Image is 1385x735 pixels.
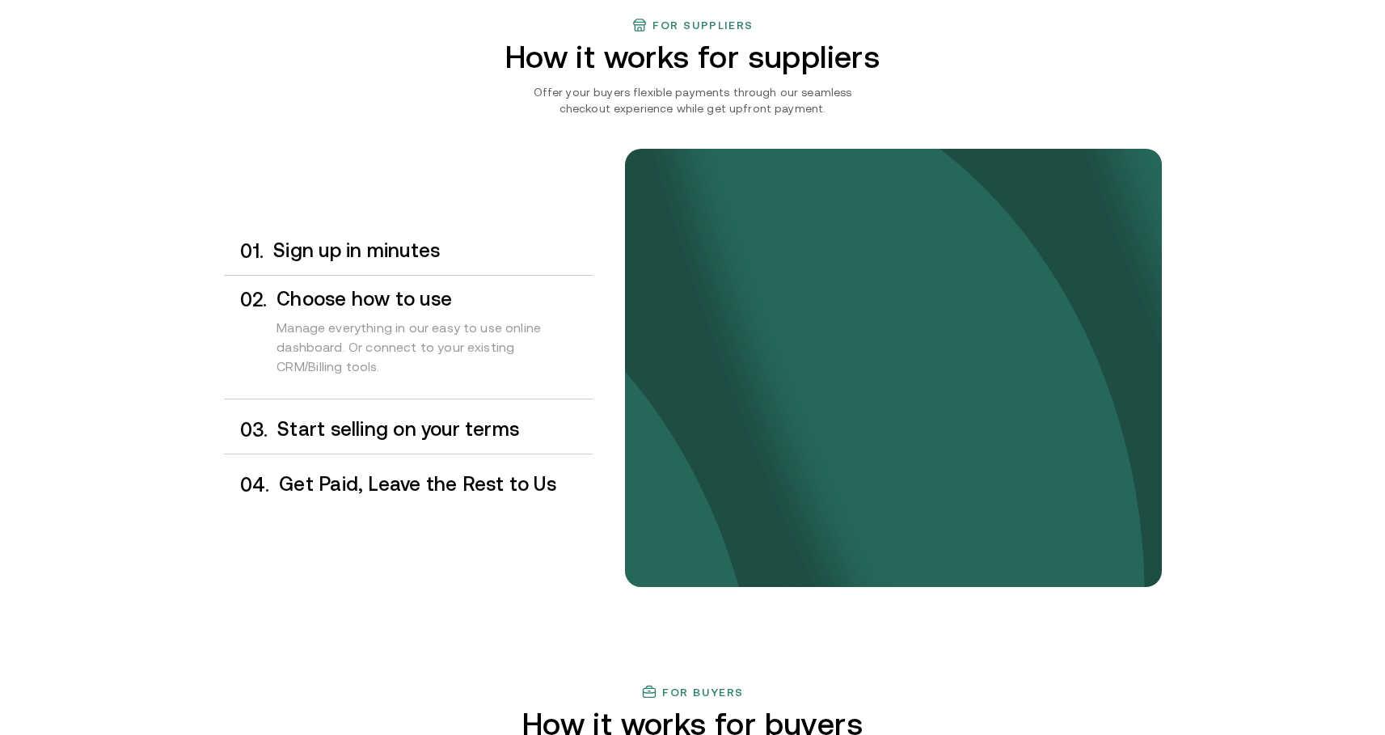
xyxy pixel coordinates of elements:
h3: Sign up in minutes [273,240,592,261]
p: Offer your buyers flexible payments through our seamless checkout experience while get upfront pa... [509,84,876,116]
h3: For suppliers [652,19,754,32]
h2: How it works for suppliers [457,40,928,74]
div: 0 2 . [224,289,268,392]
h3: Start selling on your terms [277,419,592,440]
img: finance [641,684,657,700]
img: finance [631,17,648,33]
h3: Choose how to use [277,289,592,310]
div: 0 4 . [224,474,270,496]
h3: For buyers [662,686,744,699]
div: Manage everything in our easy to use online dashboard. Or connect to your existing CRM/Billing to... [277,310,592,392]
div: 0 3 . [224,419,268,441]
div: 0 1 . [224,240,264,262]
h3: Get Paid, Leave the Rest to Us [279,474,592,495]
img: bg [625,149,1162,587]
